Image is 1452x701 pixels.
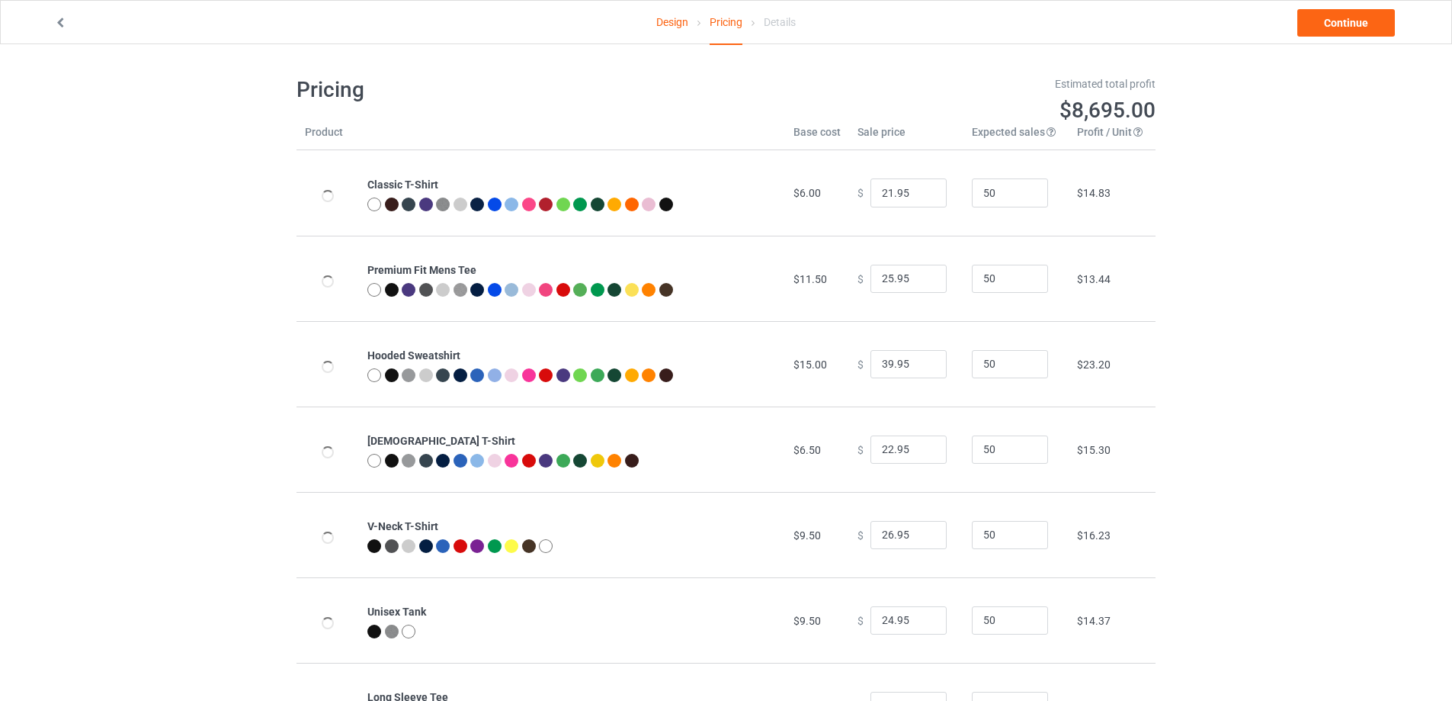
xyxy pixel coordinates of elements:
img: heather_texture.png [436,198,450,211]
span: $16.23 [1077,529,1111,542]
span: $9.50 [793,615,821,627]
div: Details [764,1,796,43]
img: heather_texture.png [454,283,467,297]
img: heather_texture.png [385,625,399,638]
a: Continue [1297,9,1395,37]
span: $14.83 [1077,187,1111,199]
span: $6.50 [793,444,821,456]
span: $ [857,529,864,541]
span: $6.00 [793,187,821,199]
th: Product [296,124,359,150]
b: V-Neck T-Shirt [367,520,438,532]
b: Classic T-Shirt [367,178,438,191]
th: Expected sales [963,124,1069,150]
span: $ [857,358,864,370]
span: $ [857,187,864,199]
span: $23.20 [1077,359,1111,371]
span: $11.50 [793,273,827,285]
span: $8,695.00 [1059,98,1156,123]
span: $9.50 [793,529,821,542]
div: Pricing [710,1,742,45]
th: Sale price [849,124,963,150]
span: $13.44 [1077,273,1111,285]
b: Unisex Tank [367,606,426,618]
h1: Pricing [296,76,716,104]
th: Profit / Unit [1069,124,1156,150]
a: Design [656,1,688,43]
span: $ [857,614,864,626]
span: $ [857,272,864,285]
div: Estimated total profit [737,76,1156,92]
th: Base cost [785,124,849,150]
b: Premium Fit Mens Tee [367,264,476,276]
span: $14.37 [1077,615,1111,627]
b: [DEMOGRAPHIC_DATA] T-Shirt [367,435,515,447]
b: Hooded Sweatshirt [367,349,460,362]
span: $15.00 [793,359,827,371]
span: $15.30 [1077,444,1111,456]
span: $ [857,443,864,455]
